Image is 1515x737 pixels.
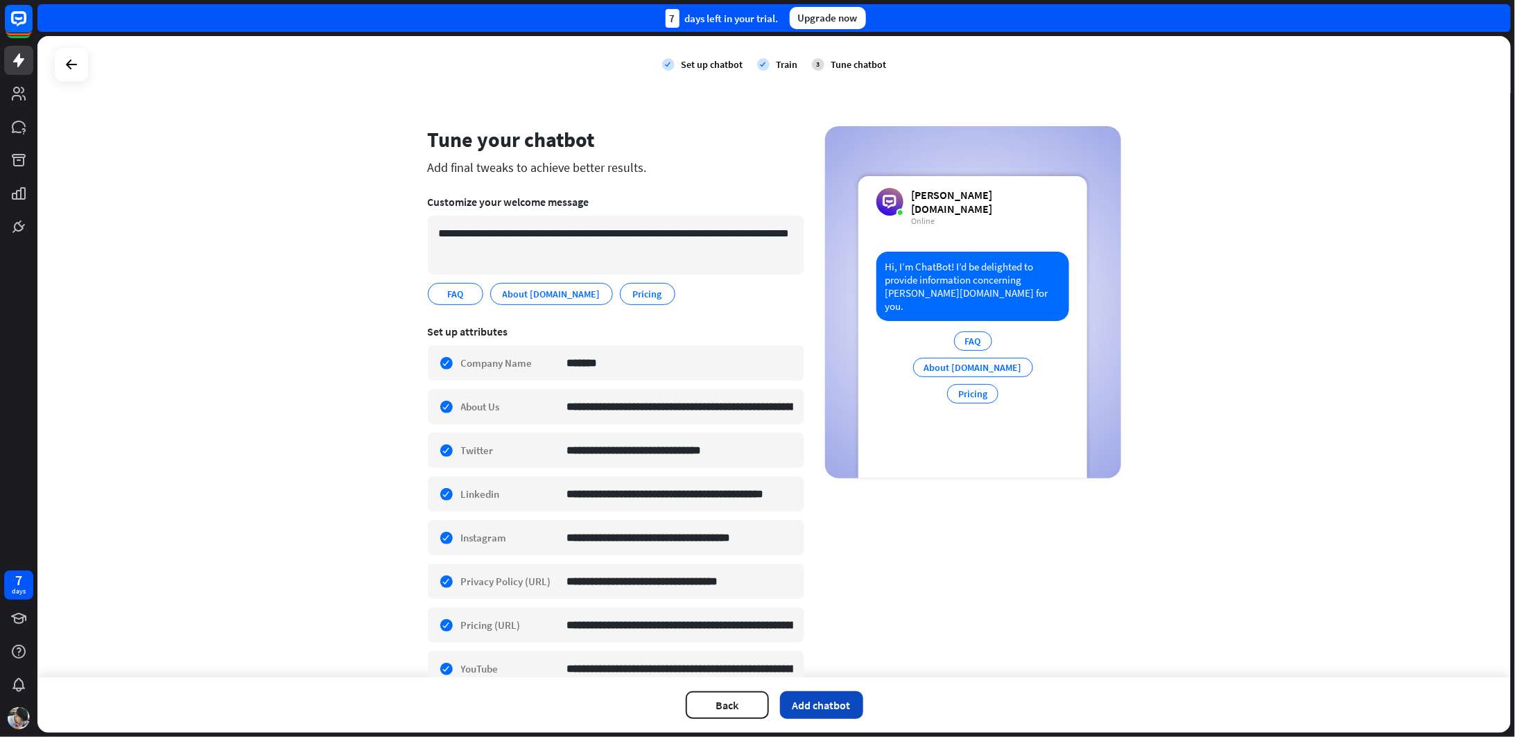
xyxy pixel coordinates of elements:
[4,571,33,600] a: 7 days
[428,126,804,153] div: Tune your chatbot
[757,58,770,71] i: check
[911,188,1069,216] div: [PERSON_NAME][DOMAIN_NAME]
[632,286,664,302] span: Pricing
[428,159,804,175] div: Add final tweaks to achieve better results.
[686,691,769,719] button: Back
[913,358,1033,377] div: About [DOMAIN_NAME]
[876,252,1069,321] div: Hi, I’m ChatBot! I’d be delighted to provide information concerning [PERSON_NAME][DOMAIN_NAME] fo...
[11,6,53,47] button: Open LiveChat chat widget
[777,58,798,71] div: Train
[954,331,992,351] div: FAQ
[682,58,743,71] div: Set up chatbot
[812,58,824,71] div: 3
[428,195,804,209] div: Customize your welcome message
[666,9,779,28] div: days left in your trial.
[666,9,679,28] div: 7
[15,574,22,587] div: 7
[446,286,465,302] span: FAQ
[662,58,675,71] i: check
[790,7,866,29] div: Upgrade now
[12,587,26,596] div: days
[947,384,998,404] div: Pricing
[428,324,804,338] div: Set up attributes
[831,58,887,71] div: Tune chatbot
[911,216,1069,227] div: Online
[501,286,602,302] span: About poe.com
[780,691,863,719] button: Add chatbot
